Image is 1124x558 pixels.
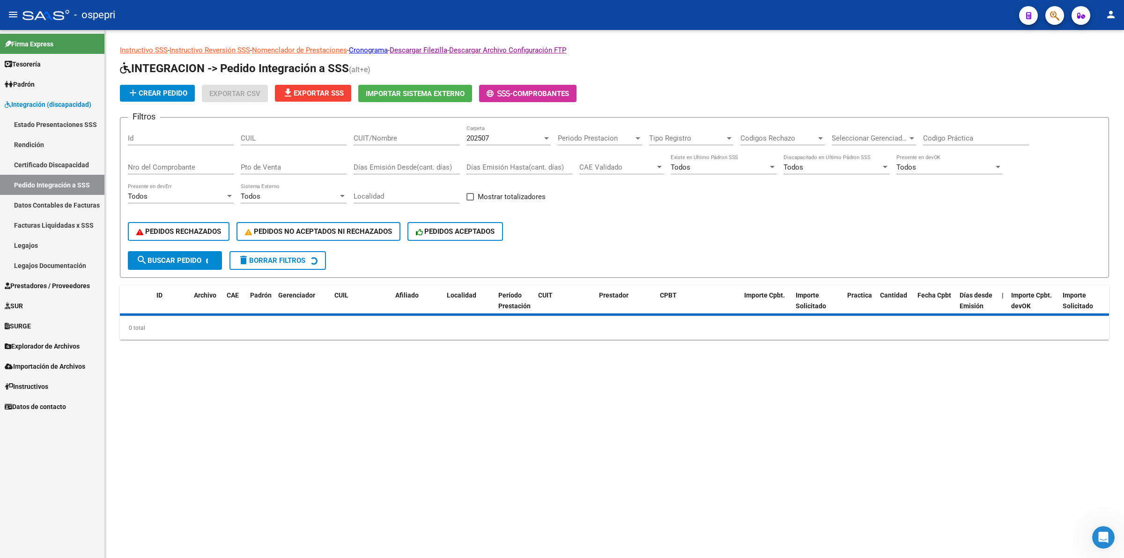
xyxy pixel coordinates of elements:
h1: Fin [45,9,57,16]
a: Cronograma [349,46,388,54]
span: Tesorería [5,59,41,69]
span: CAE [227,291,239,299]
datatable-header-cell: Días desde Emisión [956,285,998,327]
span: Crear Pedido [127,89,187,97]
span: Todos [241,192,260,201]
mat-icon: delete [238,254,249,266]
button: Adjuntar un archivo [44,307,52,314]
div: Soporte dice… [7,102,180,139]
button: Enviar un mensaje… [161,303,176,318]
a: Instructivo Reversión SSS [170,46,250,54]
span: CAE Validado [579,163,655,171]
span: Explorador de Archivos [5,341,80,351]
span: CPBT [660,291,677,299]
div: Micaela dice… [7,34,180,71]
datatable-header-cell: Fecha Cpbt [914,285,956,327]
datatable-header-cell: Padrón [246,285,274,327]
span: SUR [5,301,23,311]
span: Mostrar totalizadores [478,191,546,202]
datatable-header-cell: Archivo [190,285,223,327]
span: Tipo Registro [649,134,725,142]
textarea: Escribe un mensaje... [8,287,179,303]
datatable-header-cell: Importe Solicitado devOK [1059,285,1110,327]
div: Micaela dice… [7,283,180,315]
span: Importe Solicitado [796,291,826,310]
span: Fecha Cpbt [917,291,951,299]
button: PEDIDOS ACEPTADOS [407,222,503,241]
span: | [1002,291,1004,299]
span: PEDIDOS ACEPTADOS [416,227,495,236]
span: SURGE [5,321,31,331]
span: Buscar Pedido [136,256,201,265]
button: PEDIDOS RECHAZADOS [128,222,229,241]
a: Nomenclador de Prestaciones [252,46,347,54]
span: Localidad [447,291,476,299]
div: Micaela dice… [7,139,180,187]
div: Cerrar [164,4,181,21]
datatable-header-cell: Importe Solicitado [792,285,843,327]
datatable-header-cell: CAE [223,285,246,327]
button: Buscar Pedido [128,251,222,270]
h3: Filtros [128,110,160,123]
datatable-header-cell: Prestador [595,285,656,327]
div: Soporte dice… [7,237,180,283]
datatable-header-cell: Localidad [443,285,495,327]
span: Exportar SSS [282,89,344,97]
button: go back [6,4,24,22]
span: Afiliado [395,291,419,299]
div: Soporte • Hace 3h [15,268,67,274]
mat-icon: menu [7,9,19,20]
datatable-header-cell: Cantidad [876,285,914,327]
button: Importar Sistema Externo [358,85,472,102]
div: Por lo tanto puede trabajarlo sin problemas [15,107,146,126]
span: Practica [847,291,872,299]
div: MUCHAS GRACIAS :) [106,193,172,202]
span: Gerenciador [278,291,315,299]
span: - ospepri [74,5,115,25]
span: Exportar CSV [209,89,260,98]
datatable-header-cell: Importe Cpbt. devOK [1007,285,1059,327]
a: Instructivo SSS [120,46,168,54]
p: - - - - - [120,45,1109,55]
span: Periodo Prestacion [558,134,634,142]
button: Exportar CSV [202,85,268,102]
datatable-header-cell: Importe Cpbt. [740,285,792,327]
span: Importación de Archivos [5,361,85,372]
span: PEDIDOS RECHAZADOS [136,227,221,236]
span: Días desde Emisión [960,291,992,310]
datatable-header-cell: Afiliado [392,285,443,327]
button: Selector de emoji [15,307,22,314]
button: Borrar Filtros [229,251,326,270]
span: Importe Cpbt. devOK [1011,291,1052,310]
button: -Comprobantes [479,85,577,102]
div: Soporte dice… [7,216,180,237]
mat-icon: search [136,254,148,266]
button: Selector de gif [30,307,37,314]
span: CUIT [538,291,553,299]
span: Período Prestación [498,291,531,310]
span: INTEGRACION -> Pedido Integración a SSS [120,62,349,75]
mat-icon: file_download [282,87,294,98]
div: De nada, ¡Que tenga un lindo dia! [7,216,134,236]
div: Chequeamos y tiene el últinmo sincronizado. [15,76,146,95]
img: Profile image for Fin [27,5,42,20]
span: Firma Express [5,39,53,49]
span: 202507 [466,134,489,142]
datatable-header-cell: CUIL [331,285,392,327]
div: disculpa pasa que ayer no vine porque me pedi el día [34,34,180,63]
span: Codigos Rechazo [740,134,816,142]
div: De nada, ¡Que tenga un lindo dia! [15,221,127,231]
span: (alt+e) [349,65,370,74]
datatable-header-cell: CUIT [534,285,595,327]
div: Por lo tanto puede trabajarlo sin problemas [7,102,154,131]
div: Chequeamos y tiene el últinmo sincronizado. [7,71,154,100]
span: Prestador [599,291,629,299]
div: Cualquier otra duda estamos a su disposición. [15,242,146,260]
span: Prestadores / Proveedores [5,281,90,291]
span: Archivo [194,291,216,299]
span: Todos [671,163,690,171]
div: disculpa pasa que ayer no vine porque me pedi el día [41,39,172,58]
span: Instructivos [5,381,48,392]
div: Soporte dice… [7,71,180,101]
mat-icon: add [127,87,139,98]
